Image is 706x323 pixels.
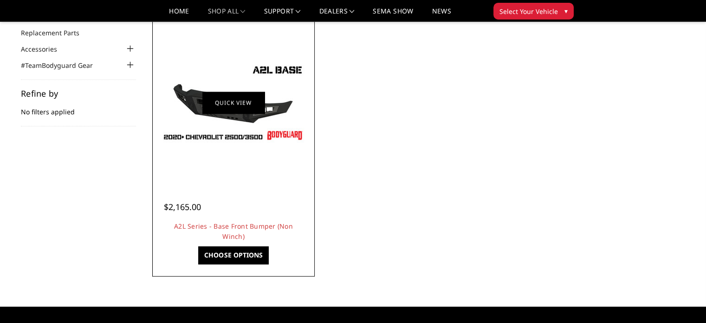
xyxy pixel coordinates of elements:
[155,24,312,182] a: A2L Series - Base Front Bumper (Non Winch) A2L Series - Base Front Bumper (Non Winch)
[198,246,268,264] a: Choose Options
[319,8,355,21] a: Dealers
[432,8,451,21] a: News
[564,6,568,16] span: ▾
[208,8,246,21] a: shop all
[174,222,293,241] a: A2L Series - Base Front Bumper (Non Winch)
[164,201,201,212] span: $2,165.00
[202,92,265,113] a: Quick view
[159,61,308,145] img: A2L Series - Base Front Bumper (Non Winch)
[169,8,189,21] a: Home
[493,3,574,20] button: Select Your Vehicle
[21,60,104,70] a: #TeamBodyguard Gear
[21,89,136,98] h5: Refine by
[373,8,413,21] a: SEMA Show
[21,89,136,126] div: No filters applied
[264,8,301,21] a: Support
[21,28,91,38] a: Replacement Parts
[21,44,69,54] a: Accessories
[499,7,558,16] span: Select Your Vehicle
